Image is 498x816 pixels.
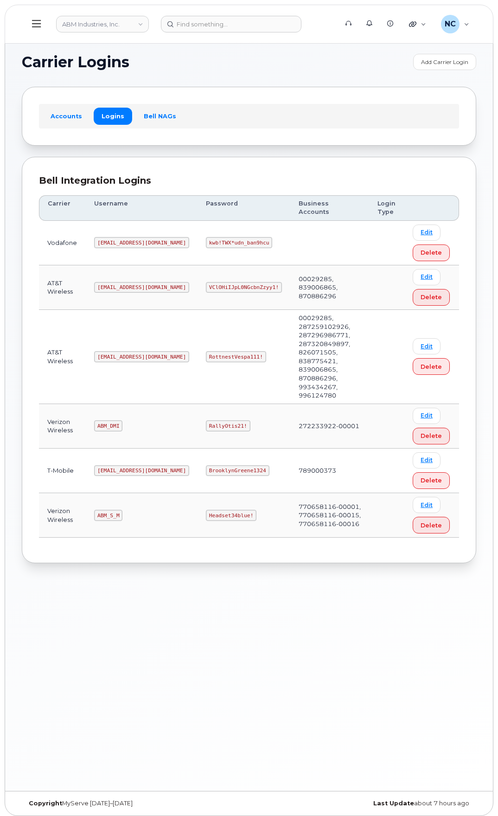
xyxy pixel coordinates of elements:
[39,174,459,187] div: Bell Integration Logins
[421,476,442,485] span: Delete
[290,493,369,538] td: 770658116-00001, 770658116-00015, 770658116-00016
[206,420,250,431] code: RallyOtis21!
[39,404,86,449] td: Verizon Wireless
[22,800,249,807] div: MyServe [DATE]–[DATE]
[39,493,86,538] td: Verizon Wireless
[39,265,86,310] td: AT&T Wireless
[136,108,184,124] a: Bell NAGs
[39,310,86,404] td: AT&T Wireless
[206,510,256,521] code: Headset34blue!
[206,237,272,248] code: kwb!TWX*udn_ban9hcu
[94,108,132,124] a: Logins
[413,408,441,424] a: Edit
[290,449,369,493] td: 789000373
[39,221,86,265] td: Vodafone
[290,195,369,221] th: Business Accounts
[43,108,90,124] a: Accounts
[421,431,442,440] span: Delete
[413,472,450,489] button: Delete
[373,800,414,807] strong: Last Update
[413,269,441,285] a: Edit
[94,237,189,248] code: [EMAIL_ADDRESS][DOMAIN_NAME]
[413,244,450,261] button: Delete
[290,404,369,449] td: 272233922-00001
[413,289,450,306] button: Delete
[94,510,122,521] code: ABM_S_M
[94,351,189,362] code: [EMAIL_ADDRESS][DOMAIN_NAME]
[290,310,369,404] td: 00029285, 287259102926, 287296986771, 287320849897, 826071505, 838775421, 839006865, 870886296, 9...
[39,195,86,221] th: Carrier
[29,800,62,807] strong: Copyright
[413,517,450,533] button: Delete
[94,465,189,476] code: [EMAIL_ADDRESS][DOMAIN_NAME]
[421,248,442,257] span: Delete
[22,55,129,69] span: Carrier Logins
[421,521,442,530] span: Delete
[94,420,122,431] code: ABM_DMI
[413,225,441,241] a: Edit
[413,428,450,444] button: Delete
[413,338,441,354] a: Edit
[94,282,189,293] code: [EMAIL_ADDRESS][DOMAIN_NAME]
[413,54,476,70] a: Add Carrier Login
[413,358,450,375] button: Delete
[421,293,442,302] span: Delete
[86,195,198,221] th: Username
[206,465,269,476] code: BrooklynGreene1324
[206,282,282,293] code: VClOHiIJpL0NGcbnZzyy1!
[206,351,266,362] code: RottnestVespa111!
[249,800,476,807] div: about 7 hours ago
[290,265,369,310] td: 00029285, 839006865, 870886296
[369,195,404,221] th: Login Type
[421,362,442,371] span: Delete
[413,452,441,469] a: Edit
[198,195,290,221] th: Password
[39,449,86,493] td: T-Mobile
[413,497,441,513] a: Edit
